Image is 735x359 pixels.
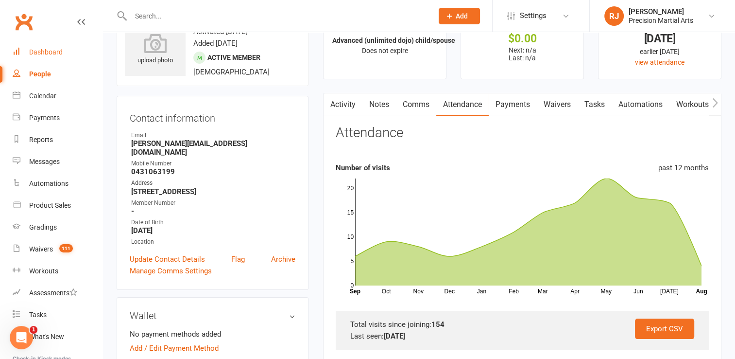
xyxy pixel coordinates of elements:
div: past 12 months [658,162,709,174]
div: Messages [29,158,60,165]
div: Precision Martial Arts [629,16,693,25]
a: Payments [13,107,103,129]
div: [PERSON_NAME] [629,7,693,16]
strong: 0431063199 [131,167,295,176]
a: Tasks [578,93,612,116]
strong: [STREET_ADDRESS] [131,187,295,196]
strong: Advanced (unlimited dojo) child/spouse [332,36,455,44]
p: Next: n/a Last: n/a [470,46,575,62]
a: Add / Edit Payment Method [130,342,219,354]
a: People [13,63,103,85]
div: Product Sales [29,201,71,209]
h3: Wallet [130,310,295,321]
a: Gradings [13,216,103,238]
span: 111 [59,244,73,252]
div: Reports [29,136,53,144]
span: Settings [520,5,547,27]
a: Payments [489,93,537,116]
span: Active member [207,54,260,61]
a: Calendar [13,85,103,107]
span: Add [456,12,468,20]
a: Assessments [13,282,103,304]
a: Activity [324,93,362,116]
span: Does not expire [362,47,408,54]
time: Added [DATE] [193,39,238,48]
h3: Contact information [130,109,295,124]
span: [DEMOGRAPHIC_DATA] [193,68,270,76]
div: Dashboard [29,48,63,56]
a: Flag [231,253,245,265]
div: Total visits since joining: [350,319,694,330]
div: Assessments [29,289,77,297]
strong: - [131,207,295,215]
div: What's New [29,333,64,341]
div: Waivers [29,245,53,253]
a: Archive [271,253,295,265]
a: Workouts [13,260,103,282]
a: Tasks [13,304,103,326]
a: Waivers [537,93,578,116]
div: Tasks [29,311,47,319]
div: [DATE] [607,34,712,44]
input: Search... [128,9,426,23]
li: No payment methods added [130,328,295,340]
a: Notes [362,93,396,116]
div: Gradings [29,223,57,231]
a: Automations [612,93,669,116]
a: Clubworx [12,10,36,34]
h3: Attendance [336,126,403,141]
a: view attendance [635,58,684,66]
div: upload photo [125,34,186,66]
a: Manage Comms Settings [130,265,212,277]
div: earlier [DATE] [607,46,712,57]
a: Update Contact Details [130,253,205,265]
a: Waivers 111 [13,238,103,260]
span: 1 [30,326,37,334]
div: Location [131,237,295,247]
div: Date of Birth [131,218,295,227]
div: $0.00 [470,34,575,44]
iframe: Intercom live chat [10,326,33,349]
a: Reports [13,129,103,151]
div: Automations [29,179,68,187]
strong: [PERSON_NAME][EMAIL_ADDRESS][DOMAIN_NAME] [131,139,295,157]
div: Address [131,179,295,188]
a: Automations [13,173,103,195]
div: Last seen: [350,330,694,342]
a: Product Sales [13,195,103,216]
a: Workouts [669,93,716,116]
div: Workouts [29,267,58,275]
a: Attendance [436,93,489,116]
div: Mobile Number [131,159,295,168]
div: Email [131,131,295,140]
a: Messages [13,151,103,173]
div: People [29,70,51,78]
div: Calendar [29,92,56,100]
a: Export CSV [635,319,694,339]
strong: 154 [431,320,444,329]
strong: Number of visits [336,163,390,172]
strong: [DATE] [384,332,405,341]
button: Add [439,8,480,24]
a: What's New [13,326,103,348]
div: Payments [29,114,60,122]
a: Comms [396,93,436,116]
strong: [DATE] [131,226,295,235]
div: Member Number [131,198,295,208]
div: RJ [604,6,624,26]
a: Dashboard [13,41,103,63]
